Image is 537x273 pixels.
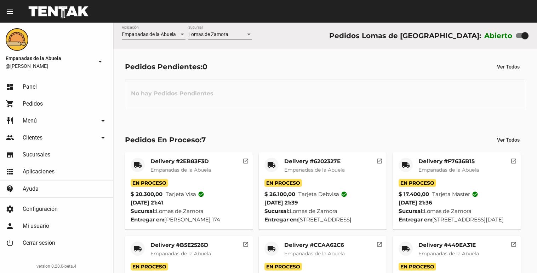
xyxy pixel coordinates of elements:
[131,263,168,271] span: En Proceso
[131,199,163,206] span: [DATE] 21:41
[418,242,479,249] mat-card-title: Delivery #449EA31E
[6,117,14,125] mat-icon: restaurant
[131,208,156,214] strong: Sucursal:
[399,208,424,214] strong: Sucursal:
[6,54,93,63] span: Empanadas de la Abuela
[150,242,211,249] mat-card-title: Delivery #B5E2526D
[284,158,345,165] mat-card-title: Delivery #6202327E
[298,190,347,198] span: Tarjeta debvisa
[264,199,298,206] span: [DATE] 21:39
[133,244,142,253] mat-icon: local_shipping
[23,151,50,158] span: Sucursales
[96,57,104,66] mat-icon: arrow_drop_down
[6,205,14,213] mat-icon: settings
[23,134,42,141] span: Clientes
[510,157,517,163] mat-icon: open_in_new
[264,208,290,214] strong: Sucursal:
[284,250,345,257] span: Empanadas de la Abuela
[131,216,164,223] strong: Entregar en:
[6,167,14,176] mat-icon: apps
[6,239,14,247] mat-icon: power_settings_new
[491,60,525,73] button: Ver Todos
[131,207,247,215] div: Lomas de Zamora
[131,215,247,224] div: [PERSON_NAME] 174
[399,179,436,187] span: En Proceso
[198,191,204,197] mat-icon: check_circle
[399,215,515,224] div: [STREET_ADDRESS][DATE]
[23,222,49,230] span: Mi usuario
[491,133,525,146] button: Ver Todos
[507,245,530,266] iframe: chat widget
[125,83,219,104] h3: No hay Pedidos Pendientes
[267,244,276,253] mat-icon: local_shipping
[6,7,14,16] mat-icon: menu
[23,168,55,175] span: Aplicaciones
[401,161,410,169] mat-icon: local_shipping
[264,207,381,215] div: Lomas de Zamora
[284,242,345,249] mat-card-title: Delivery #CCAA62C6
[418,250,479,257] span: Empanadas de la Abuela
[23,83,37,90] span: Panel
[264,263,302,271] span: En Proceso
[131,179,168,187] span: En Proceso
[23,239,55,247] span: Cerrar sesión
[6,185,14,193] mat-icon: contact_support
[264,179,302,187] span: En Proceso
[23,185,39,192] span: Ayuda
[497,137,520,143] span: Ver Todos
[6,83,14,91] mat-icon: dashboard
[188,31,228,37] span: Lomas de Zamora
[376,240,383,247] mat-icon: open_in_new
[341,191,347,197] mat-icon: check_circle
[6,63,93,70] span: @[PERSON_NAME]
[484,30,513,41] label: Abierto
[376,157,383,163] mat-icon: open_in_new
[284,167,345,173] span: Empanadas de la Abuela
[399,216,432,223] strong: Entregar en:
[399,199,432,206] span: [DATE] 21:36
[6,263,107,270] div: version 0.20.0-beta.4
[150,158,211,165] mat-card-title: Delivery #2EB83F3D
[6,28,28,51] img: f0136945-ed32-4f7c-91e3-a375bc4bb2c5.png
[267,161,276,169] mat-icon: local_shipping
[133,161,142,169] mat-icon: local_shipping
[497,64,520,70] span: Ver Todos
[418,158,479,165] mat-card-title: Delivery #F7636B15
[432,190,478,198] span: Tarjeta master
[401,244,410,253] mat-icon: local_shipping
[242,240,249,247] mat-icon: open_in_new
[23,100,43,107] span: Pedidos
[125,61,207,72] div: Pedidos Pendientes:
[6,150,14,159] mat-icon: store
[23,206,58,213] span: Configuración
[418,167,479,173] span: Empanadas de la Abuela
[399,207,515,215] div: Lomas de Zamora
[264,216,298,223] strong: Entregar en:
[6,133,14,142] mat-icon: people
[122,31,176,37] span: Empanadas de la Abuela
[6,100,14,108] mat-icon: shopping_cart
[399,190,429,198] strong: $ 17.400,00
[99,117,107,125] mat-icon: arrow_drop_down
[150,250,211,257] span: Empanadas de la Abuela
[329,30,481,41] div: Pedidos Lomas de [GEOGRAPHIC_DATA]:
[201,136,206,144] span: 7
[510,240,517,247] mat-icon: open_in_new
[125,134,206,146] div: Pedidos En Proceso:
[99,133,107,142] mat-icon: arrow_drop_down
[264,215,381,224] div: [STREET_ADDRESS]
[472,191,478,197] mat-icon: check_circle
[264,190,295,198] strong: $ 26.100,00
[202,63,207,71] span: 0
[23,117,37,124] span: Menú
[166,190,204,198] span: Tarjeta visa
[242,157,249,163] mat-icon: open_in_new
[150,167,211,173] span: Empanadas de la Abuela
[399,263,436,271] span: En Proceso
[131,190,162,198] strong: $ 20.300,00
[6,222,14,230] mat-icon: person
